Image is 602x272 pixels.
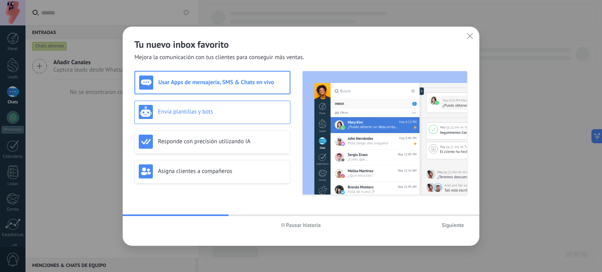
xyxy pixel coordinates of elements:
span: Pausar historia [286,222,321,228]
span: Siguiente [442,222,464,228]
h3: Responde con precisión utilizando IA [158,138,286,145]
span: Mejora la comunicación con tus clientes para conseguir más ventas. [134,54,304,61]
h3: Usar Apps de mensajería, SMS & Chats en vivo [158,79,286,86]
button: Siguiente [438,219,468,231]
button: Pausar historia [278,219,325,231]
h3: Asigna clientes a compañeros [158,168,286,175]
h2: Tu nuevo inbox favorito [134,38,468,50]
h3: Envía plantillas y bots [158,108,286,115]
